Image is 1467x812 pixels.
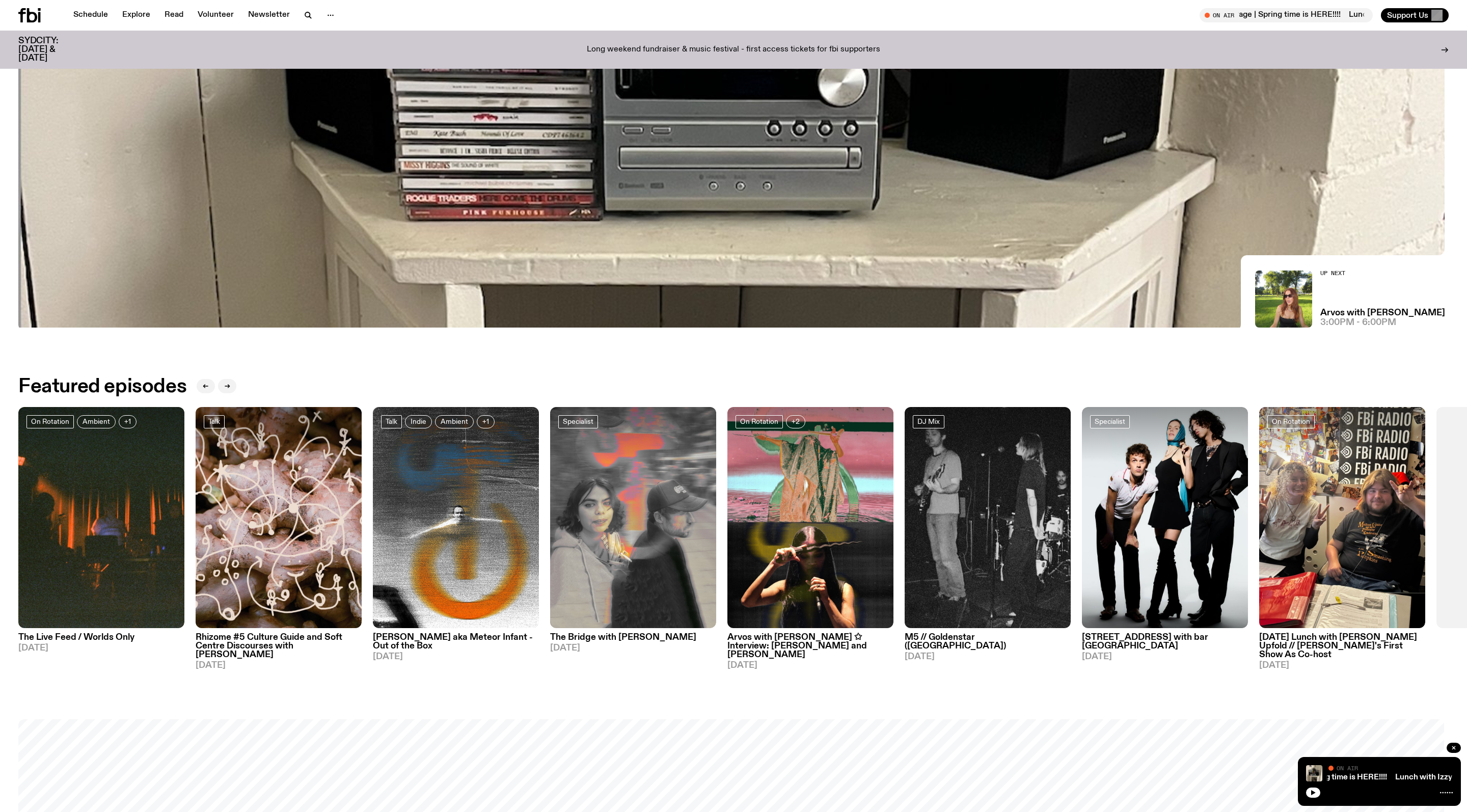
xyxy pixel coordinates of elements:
a: Read [158,8,189,22]
a: Explore [116,8,156,22]
a: Ambient [435,415,474,428]
span: Talk [386,418,397,425]
p: Long weekend fundraiser & music festival - first access tickets for fbi supporters [587,45,880,55]
img: Lizzie Bowles is sitting in a bright green field of grass, with dark sunglasses and a black top. ... [1255,270,1312,328]
a: On Rotation [26,415,74,428]
span: Specialist [1095,418,1125,425]
span: On Rotation [1272,418,1310,425]
a: Talk [204,415,225,428]
h3: [PERSON_NAME] aka Meteor Infant - Out of the Box [373,633,539,651]
span: [DATE] [196,661,362,670]
span: On Rotation [740,418,778,425]
span: [DATE] [373,653,539,661]
span: +1 [482,418,489,425]
a: Volunteer [192,8,240,22]
a: Schedule [67,8,114,22]
a: [STREET_ADDRESS] with bar [GEOGRAPHIC_DATA][DATE] [1082,628,1248,661]
a: Lunch with Izzy Page | Spring time is HERE!!!! [1224,773,1387,781]
button: Support Us [1381,8,1449,22]
img: An arty glitched black and white photo of Liam treading water in a creek or river. [373,407,539,629]
span: [DATE] [18,644,184,653]
span: Ambient [441,418,468,425]
a: Rhizome #5 Culture Guide and Soft Centre Discourses with [PERSON_NAME][DATE] [196,628,362,670]
span: [DATE] [905,653,1071,661]
span: Specialist [563,418,593,425]
span: +2 [792,418,800,425]
span: On Air [1337,765,1358,771]
button: +1 [477,415,495,428]
img: A close up picture of a bunch of ginger roots. Yellow squiggles with arrows, hearts and dots are ... [196,407,362,629]
span: Support Us [1387,11,1428,20]
button: +2 [786,415,805,428]
button: On AirLunch with Izzy Page | Spring time is HERE!!!!Lunch with Izzy Page | Spring time is HERE!!!! [1200,8,1373,22]
span: +1 [124,418,131,425]
a: Arvos with [PERSON_NAME] ✩ Interview: [PERSON_NAME] and [PERSON_NAME][DATE] [727,628,893,670]
h2: Featured episodes [18,377,186,396]
a: Specialist [558,415,598,428]
span: [DATE] [1259,661,1425,670]
span: [DATE] [727,661,893,670]
h3: M5 // Goldenstar ([GEOGRAPHIC_DATA]) [905,633,1071,651]
h3: Rhizome #5 Culture Guide and Soft Centre Discourses with [PERSON_NAME] [196,633,362,659]
a: The Bridge with [PERSON_NAME][DATE] [550,628,716,653]
span: Indie [411,418,426,425]
h2: Up Next [1320,270,1445,276]
a: Ambient [77,415,116,428]
a: [PERSON_NAME] aka Meteor Infant - Out of the Box[DATE] [373,628,539,661]
img: A grainy film image of shadowy band figures on stage, with red light behind them [18,407,184,629]
h3: The Live Feed / Worlds Only [18,633,184,642]
img: Adam and Zara Presenting Together :) [1259,407,1425,629]
span: DJ Mix [917,418,940,425]
a: Talk [381,415,402,428]
h3: [DATE] Lunch with [PERSON_NAME] Upfold // [PERSON_NAME]'s First Show As Co-host [1259,633,1425,659]
h3: Arvos with [PERSON_NAME] ✩ Interview: [PERSON_NAME] and [PERSON_NAME] [727,633,893,659]
a: [DATE] Lunch with [PERSON_NAME] Upfold // [PERSON_NAME]'s First Show As Co-host[DATE] [1259,628,1425,670]
button: +1 [119,415,137,428]
h3: The Bridge with [PERSON_NAME] [550,633,716,642]
a: M5 // Goldenstar ([GEOGRAPHIC_DATA])[DATE] [905,628,1071,661]
img: Split frame of Bhenji Ra and Karina Utomo mid performances [727,407,893,629]
a: Arvos with [PERSON_NAME] [1320,309,1445,317]
span: Talk [208,418,220,425]
a: DJ Mix [913,415,944,428]
a: The Live Feed / Worlds Only[DATE] [18,628,184,653]
span: 3:00pm - 6:00pm [1320,318,1396,327]
span: [DATE] [1082,653,1248,661]
a: Indie [405,415,432,428]
h3: SYDCITY: [DATE] & [DATE] [18,37,84,63]
span: Ambient [83,418,110,425]
a: On Rotation [1267,415,1315,428]
a: On Rotation [736,415,783,428]
h3: [STREET_ADDRESS] with bar [GEOGRAPHIC_DATA] [1082,633,1248,651]
span: [DATE] [550,644,716,653]
a: Newsletter [242,8,296,22]
a: Specialist [1090,415,1130,428]
span: On Rotation [31,418,69,425]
